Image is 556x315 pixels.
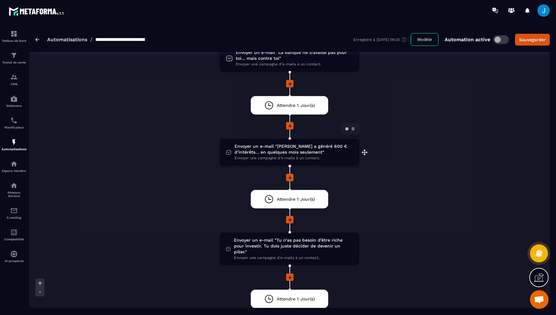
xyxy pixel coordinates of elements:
[10,73,18,81] img: formation
[2,39,26,42] p: Tableau de bord
[515,34,550,46] button: Sauvegarder
[10,95,18,103] img: automations
[2,155,26,177] a: automationsautomationsEspace membre
[277,103,315,108] span: Attendre 1 Jour(s)
[2,191,26,198] p: Réseaux Sociaux
[411,33,438,46] button: Modèle
[10,229,18,236] img: accountant
[236,61,353,67] span: Envoyer une campagne d'e-mails à un contact.
[2,238,26,241] p: Comptabilité
[234,237,353,255] span: Envoyer un e-mail "Tu n’as pas besoin d’être riche pour investir. Tu dois juste décider de deveni...
[10,117,18,124] img: scheduler
[2,202,26,224] a: emailemailE-mailing
[10,182,18,189] img: social-network
[236,50,353,61] span: Envoyer un e-mail "La banque ne travaille pas pour toi… mais contre toi"
[2,61,26,64] p: Tunnel de vente
[2,224,26,246] a: accountantaccountantComptabilité
[2,104,26,107] p: Webinaire
[2,47,26,69] a: formationformationTunnel de vente
[2,69,26,90] a: formationformationCRM
[9,6,65,17] img: logo
[10,207,18,214] img: email
[519,37,546,43] div: Sauvegarder
[10,52,18,59] img: formation
[90,37,92,42] span: /
[235,143,353,155] span: Envoyer un e-mail "[PERSON_NAME] a généré 600 € d’intérêts… en quelques mois seulement"
[47,37,87,42] a: Automatisations
[35,38,39,42] img: arrow
[445,37,490,42] p: Automation active
[2,177,26,202] a: social-networksocial-networkRéseaux Sociaux
[2,90,26,112] a: automationsautomationsWebinaire
[2,126,26,129] p: Planificateur
[530,290,549,309] a: Ouvrir le chat
[377,37,400,42] p: [DATE] 09:20
[2,25,26,47] a: formationformationTableau de bord
[2,216,26,219] p: E-mailing
[2,112,26,134] a: schedulerschedulerPlanificateur
[277,296,315,302] span: Attendre 1 Jour(s)
[2,169,26,173] p: Espace membre
[2,259,26,263] p: IA prospects
[10,160,18,168] img: automations
[277,196,315,202] span: Attendre 1 Jour(s)
[2,134,26,155] a: automationsautomationsAutomatisations
[2,82,26,86] p: CRM
[10,250,18,258] img: automations
[10,30,18,37] img: formation
[10,138,18,146] img: automations
[235,155,353,161] span: Envoyer une campagne d'e-mails à un contact.
[353,37,411,42] div: Enregistré à
[2,147,26,151] p: Automatisations
[234,255,353,261] span: Envoyer une campagne d'e-mails à un contact.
